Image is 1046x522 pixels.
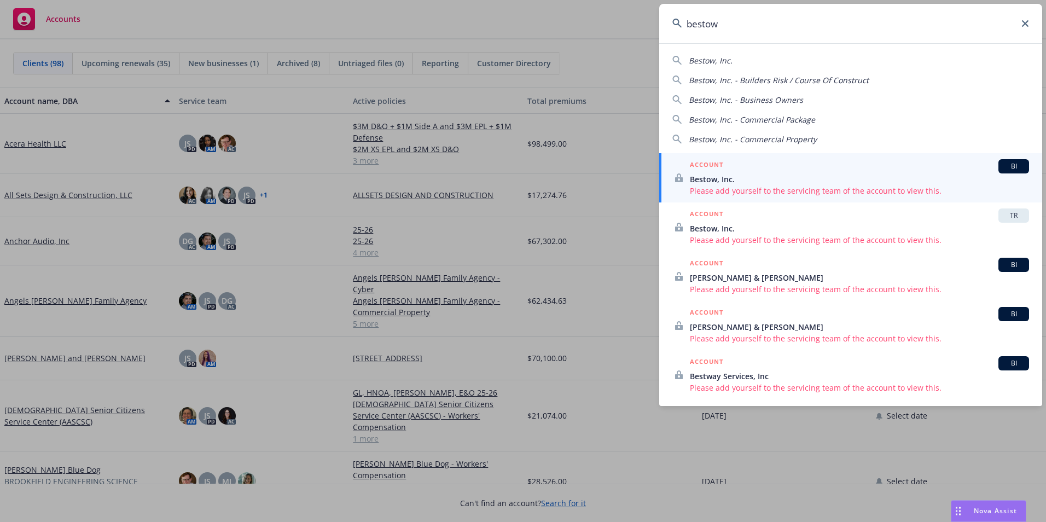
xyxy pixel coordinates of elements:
[1003,161,1025,171] span: BI
[689,55,733,66] span: Bestow, Inc.
[690,370,1029,382] span: Bestway Services, Inc
[690,321,1029,333] span: [PERSON_NAME] & [PERSON_NAME]
[690,234,1029,246] span: Please add yourself to the servicing team of the account to view this.
[659,301,1042,350] a: ACCOUNTBI[PERSON_NAME] & [PERSON_NAME]Please add yourself to the servicing team of the account to...
[690,223,1029,234] span: Bestow, Inc.
[1003,260,1025,270] span: BI
[659,252,1042,301] a: ACCOUNTBI[PERSON_NAME] & [PERSON_NAME]Please add yourself to the servicing team of the account to...
[690,333,1029,344] span: Please add yourself to the servicing team of the account to view this.
[1003,211,1025,221] span: TR
[690,208,723,222] h5: ACCOUNT
[689,134,817,144] span: Bestow, Inc. - Commercial Property
[690,307,723,320] h5: ACCOUNT
[690,283,1029,295] span: Please add yourself to the servicing team of the account to view this.
[1003,309,1025,319] span: BI
[689,95,803,105] span: Bestow, Inc. - Business Owners
[690,258,723,271] h5: ACCOUNT
[974,506,1017,515] span: Nova Assist
[1003,358,1025,368] span: BI
[690,159,723,172] h5: ACCOUNT
[689,75,869,85] span: Bestow, Inc. - Builders Risk / Course Of Construct
[690,382,1029,393] span: Please add yourself to the servicing team of the account to view this.
[659,202,1042,252] a: ACCOUNTTRBestow, Inc.Please add yourself to the servicing team of the account to view this.
[659,350,1042,399] a: ACCOUNTBIBestway Services, IncPlease add yourself to the servicing team of the account to view this.
[659,4,1042,43] input: Search...
[690,356,723,369] h5: ACCOUNT
[951,500,1026,522] button: Nova Assist
[690,185,1029,196] span: Please add yourself to the servicing team of the account to view this.
[659,153,1042,202] a: ACCOUNTBIBestow, Inc.Please add yourself to the servicing team of the account to view this.
[690,173,1029,185] span: Bestow, Inc.
[951,501,965,521] div: Drag to move
[689,114,815,125] span: Bestow, Inc. - Commercial Package
[690,272,1029,283] span: [PERSON_NAME] & [PERSON_NAME]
